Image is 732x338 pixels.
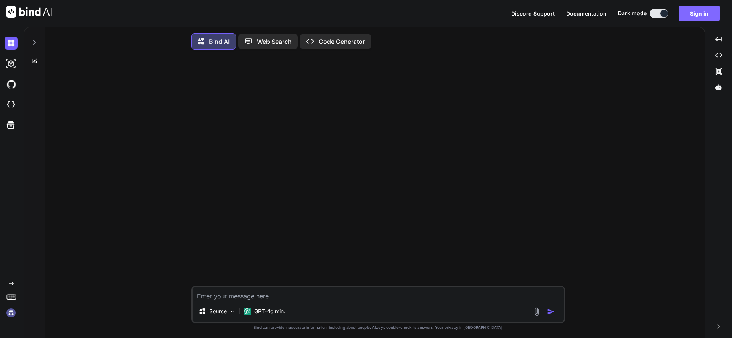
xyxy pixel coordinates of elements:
img: Pick Models [229,308,236,315]
p: Source [209,308,227,315]
span: Discord Support [511,10,555,17]
img: signin [5,306,18,319]
img: githubDark [5,78,18,91]
button: Discord Support [511,10,555,18]
p: Web Search [257,37,292,46]
p: Code Generator [319,37,365,46]
img: cloudideIcon [5,98,18,111]
img: darkAi-studio [5,57,18,70]
img: GPT-4o mini [244,308,251,315]
img: Bind AI [6,6,52,18]
p: GPT-4o min.. [254,308,287,315]
span: Dark mode [618,10,647,17]
p: Bind can provide inaccurate information, including about people. Always double-check its answers.... [191,325,565,330]
img: darkChat [5,37,18,50]
span: Documentation [566,10,607,17]
button: Sign in [679,6,720,21]
p: Bind AI [209,37,230,46]
img: icon [547,308,555,316]
button: Documentation [566,10,607,18]
img: attachment [532,307,541,316]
